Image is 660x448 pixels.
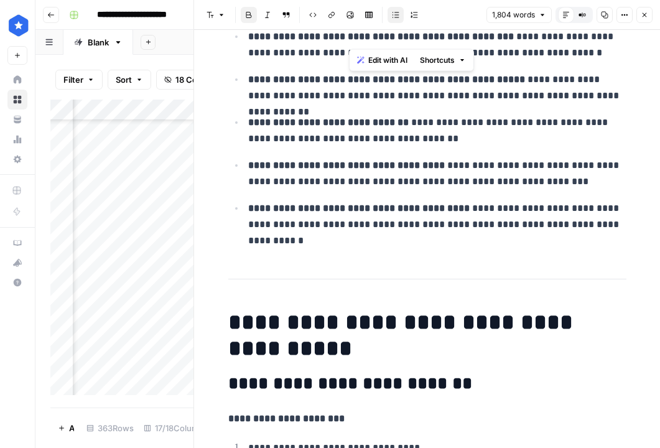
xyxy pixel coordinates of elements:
[7,129,27,149] a: Usage
[7,10,27,41] button: Workspace: ConsumerAffairs
[492,9,535,21] span: 1,804 words
[415,52,471,68] button: Shortcuts
[486,7,552,23] button: 1,804 words
[63,30,133,55] a: Blank
[7,273,27,292] button: Help + Support
[139,418,213,438] div: 17/18 Columns
[7,70,27,90] a: Home
[116,73,132,86] span: Sort
[7,90,27,110] a: Browse
[7,110,27,129] a: Your Data
[55,70,103,90] button: Filter
[368,55,407,66] span: Edit with AI
[69,422,74,434] span: Add Row
[81,418,139,438] div: 363 Rows
[88,36,109,49] div: Blank
[352,52,412,68] button: Edit with AI
[7,14,30,37] img: ConsumerAffairs Logo
[175,73,221,86] span: 18 Columns
[7,233,27,253] a: AirOps Academy
[156,70,229,90] button: 18 Columns
[63,73,83,86] span: Filter
[420,55,455,66] span: Shortcuts
[50,418,81,438] button: Add Row
[8,253,27,272] div: What's new?
[7,253,27,273] button: What's new?
[108,70,151,90] button: Sort
[7,149,27,169] a: Settings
